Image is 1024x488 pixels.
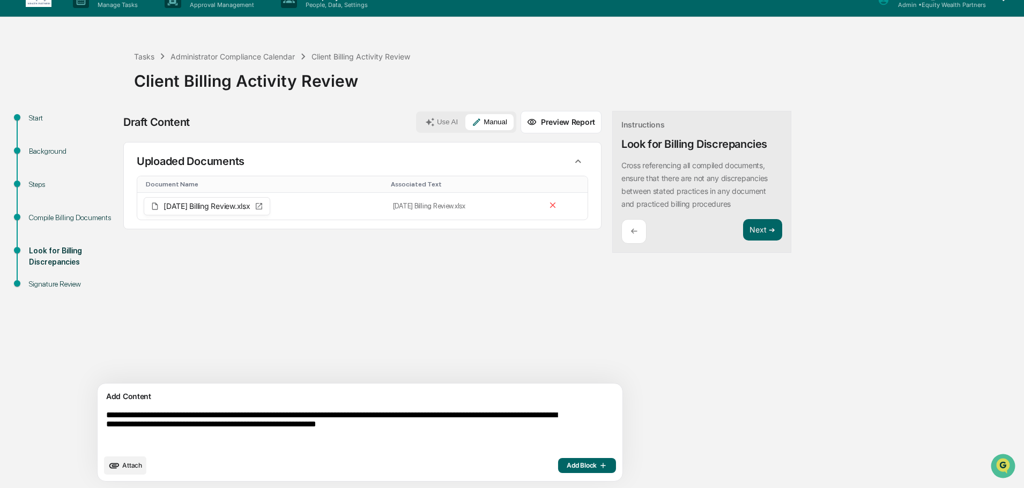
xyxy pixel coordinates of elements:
[73,131,137,150] a: 🗄️Attestations
[567,461,607,470] span: Add Block
[122,461,142,469] span: Attach
[164,202,250,210] span: [DATE] Billing Review.xlsx
[36,82,176,93] div: Start new chat
[104,456,146,475] button: upload document
[387,193,539,220] td: [DATE] Billing Review.xlsx
[465,114,514,130] button: Manual
[297,1,373,9] p: People, Data, Settings
[170,52,295,61] div: Administrator Compliance Calendar
[76,181,130,190] a: Powered byPylon
[6,151,72,170] a: 🔎Data Lookup
[88,135,133,146] span: Attestations
[134,63,1019,91] div: Client Billing Activity Review
[29,212,117,223] div: Compile Billing Documents
[889,1,986,9] p: Admin • Equity Wealth Partners
[36,93,136,101] div: We're available if you need us!
[990,453,1019,482] iframe: Open customer support
[11,82,30,101] img: 1746055101610-c473b297-6a78-478c-a979-82029cc54cd1
[29,279,117,290] div: Signature Review
[621,138,767,151] div: Look for Billing Discrepancies
[89,1,143,9] p: Manage Tasks
[181,1,259,9] p: Approval Management
[123,116,190,129] div: Draft Content
[29,245,117,268] div: Look for Billing Discrepancies
[29,112,117,124] div: Start
[621,120,665,129] div: Instructions
[29,179,117,190] div: Steps
[558,458,616,473] button: Add Block
[107,182,130,190] span: Pylon
[11,156,19,165] div: 🔎
[29,146,117,157] div: Background
[621,161,768,208] p: Cross referencing all compiled documents, ensure that there are not any discrepancies between sta...
[6,131,73,150] a: 🖐️Preclearance
[419,114,464,130] button: Use AI
[21,155,68,166] span: Data Lookup
[104,390,616,403] div: Add Content
[546,198,560,214] button: Remove file
[146,181,382,188] div: Toggle SortBy
[11,136,19,145] div: 🖐️
[630,226,637,236] p: ←
[78,136,86,145] div: 🗄️
[137,155,244,168] p: Uploaded Documents
[743,219,782,241] button: Next ➔
[134,52,154,61] div: Tasks
[521,111,602,133] button: Preview Report
[11,22,195,40] p: How can we help?
[391,181,535,188] div: Toggle SortBy
[182,85,195,98] button: Start new chat
[21,135,69,146] span: Preclearance
[311,52,410,61] div: Client Billing Activity Review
